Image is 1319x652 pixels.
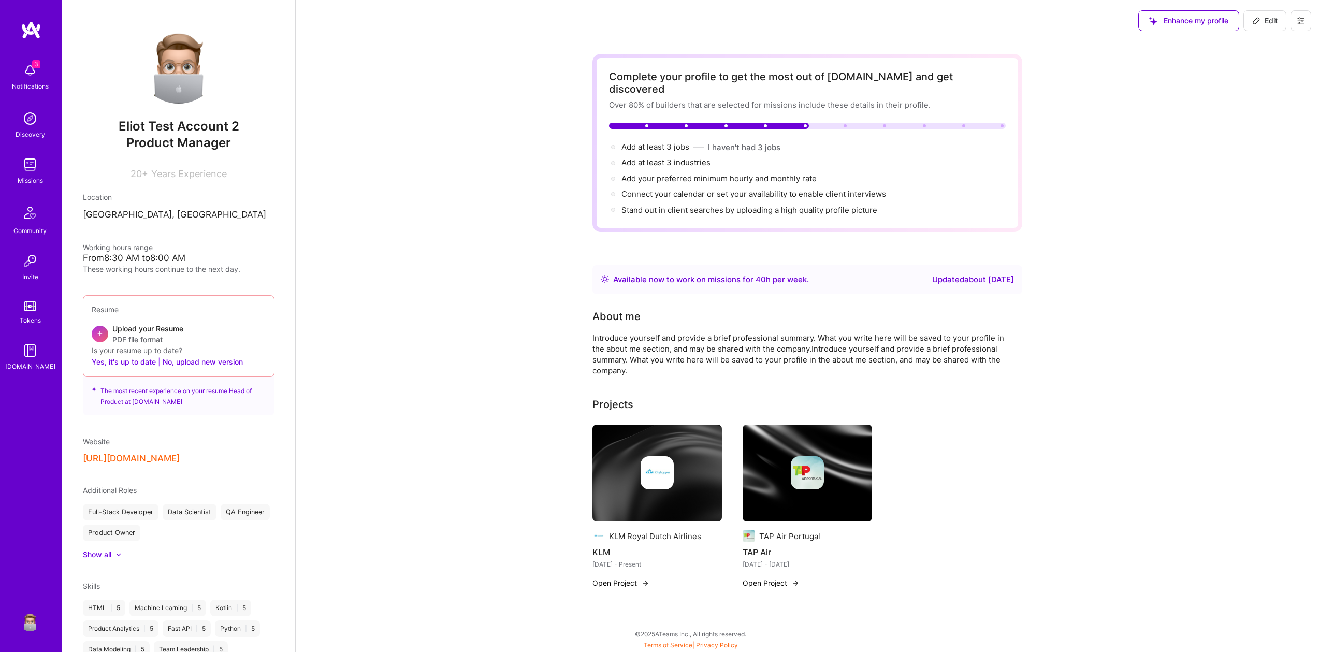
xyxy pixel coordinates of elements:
[196,625,198,633] span: |
[20,611,40,631] img: User Avatar
[592,577,649,588] button: Open Project
[24,301,36,311] img: tokens
[210,600,251,616] div: Kotlin 5
[759,531,820,542] div: TAP Air Portugal
[1243,10,1286,31] button: Edit
[83,264,274,274] div: These working hours continue to the next day.
[621,173,817,183] span: Add your preferred minimum hourly and monthly rate
[743,577,800,588] button: Open Project
[83,371,274,415] div: The most recent experience on your resume: Head of Product at [DOMAIN_NAME]
[20,60,40,81] img: bell
[83,253,274,264] div: From 8:30 AM to 8:00 AM
[592,559,722,570] div: [DATE] - Present
[601,275,609,283] img: Availability
[112,323,183,345] div: Upload your Resume
[743,559,872,570] div: [DATE] - [DATE]
[21,21,41,39] img: logo
[92,323,266,345] div: +Upload your ResumePDF file format
[126,135,231,150] span: Product Manager
[83,243,153,252] span: Working hours range
[91,385,96,393] i: icon SuggestedTeams
[13,225,47,236] div: Community
[932,273,1014,286] div: Updated about [DATE]
[743,425,872,522] img: cover
[621,157,711,167] span: Add at least 3 industries
[83,453,180,464] button: [URL][DOMAIN_NAME]
[151,168,227,179] span: Years Experience
[592,309,641,324] div: About me
[696,641,738,649] a: Privacy Policy
[83,192,274,202] div: Location
[5,361,55,372] div: [DOMAIN_NAME]
[592,425,722,522] img: cover
[92,356,156,368] button: Yes, it's up to date
[12,81,49,92] div: Notifications
[609,70,1006,95] div: Complete your profile to get the most out of [DOMAIN_NAME] and get discovered
[245,625,247,633] span: |
[236,604,238,612] span: |
[163,504,216,520] div: Data Scientist
[83,486,137,495] span: Additional Roles
[83,600,125,616] div: HTML 5
[609,531,701,542] div: KLM Royal Dutch Airlines
[743,545,872,559] h4: TAP Air
[83,437,110,446] span: Website
[20,108,40,129] img: discovery
[16,129,45,140] div: Discovery
[137,21,220,104] img: User Avatar
[191,604,193,612] span: |
[163,356,243,368] button: No, upload new version
[83,549,111,560] div: Show all
[592,545,722,559] h4: KLM
[20,315,41,326] div: Tokens
[644,641,738,649] span: |
[18,175,43,186] div: Missions
[641,456,674,489] img: Company logo
[743,530,755,542] img: Company logo
[83,525,140,541] div: Product Owner
[112,334,183,345] span: PDF file format
[18,200,42,225] img: Community
[163,620,211,637] div: Fast API 5
[97,327,103,338] span: +
[62,621,1319,647] div: © 2025 ATeams Inc., All rights reserved.
[158,356,161,367] span: |
[791,579,800,587] img: arrow-right
[215,620,260,637] div: Python 5
[621,142,689,152] span: Add at least 3 jobs
[22,271,38,282] div: Invite
[92,305,119,314] span: Resume
[644,641,692,649] a: Terms of Service
[110,604,112,612] span: |
[621,189,886,199] span: Connect your calendar or set your availability to enable client interviews
[1149,17,1157,25] i: icon SuggestedTeams
[641,579,649,587] img: arrow-right
[83,209,274,221] p: [GEOGRAPHIC_DATA], [GEOGRAPHIC_DATA]
[83,620,158,637] div: Product Analytics 5
[20,154,40,175] img: teamwork
[592,332,1007,376] div: Introduce yourself and provide a brief professional summary. What you write here will be saved to...
[756,274,766,284] span: 40
[609,99,1006,110] div: Over 80% of builders that are selected for missions include these details in their profile.
[92,345,266,356] div: Is your resume up to date?
[32,60,40,68] span: 3
[708,142,780,153] button: I haven't had 3 jobs
[1252,16,1278,26] span: Edit
[143,625,146,633] span: |
[1149,16,1228,26] span: Enhance my profile
[83,504,158,520] div: Full-Stack Developer
[791,456,824,489] img: Company logo
[83,119,274,134] span: Eliot Test Account 2
[129,600,206,616] div: Machine Learning 5
[1138,10,1239,31] button: Enhance my profile
[613,273,809,286] div: Available now to work on missions for h per week .
[17,611,43,631] a: User Avatar
[83,582,100,590] span: Skills
[20,340,40,361] img: guide book
[131,168,148,179] span: 20+
[592,530,605,542] img: Company logo
[592,397,633,412] div: Projects
[20,251,40,271] img: Invite
[621,205,877,215] div: Stand out in client searches by uploading a high quality profile picture
[221,504,270,520] div: QA Engineer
